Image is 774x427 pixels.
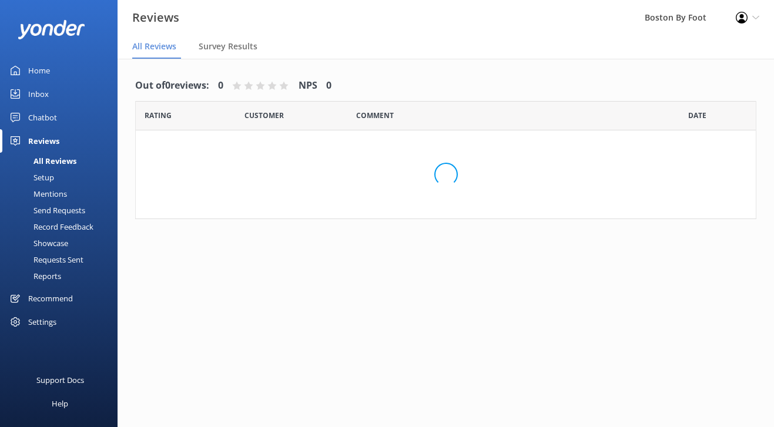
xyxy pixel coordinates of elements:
h4: Out of 0 reviews: [135,78,209,93]
div: Home [28,59,50,82]
h4: NPS [299,78,317,93]
a: Record Feedback [7,218,118,235]
span: Question [356,110,394,121]
div: Reports [7,268,61,284]
div: Setup [7,169,54,186]
a: Setup [7,169,118,186]
div: Reviews [28,129,59,153]
span: Date [688,110,706,121]
div: Record Feedback [7,218,93,235]
a: Mentions [7,186,118,202]
span: Date [244,110,284,121]
div: Mentions [7,186,67,202]
h4: 0 [326,78,331,93]
div: Recommend [28,287,73,310]
div: Showcase [7,235,68,251]
a: All Reviews [7,153,118,169]
a: Send Requests [7,202,118,218]
div: Requests Sent [7,251,83,268]
img: yonder-white-logo.png [18,20,85,39]
a: Reports [7,268,118,284]
h4: 0 [218,78,223,93]
a: Requests Sent [7,251,118,268]
a: Showcase [7,235,118,251]
div: Send Requests [7,202,85,218]
span: Date [145,110,172,121]
div: All Reviews [7,153,76,169]
div: Settings [28,310,56,334]
h3: Reviews [132,8,179,27]
div: Inbox [28,82,49,106]
div: Help [52,392,68,415]
span: All Reviews [132,41,176,52]
div: Chatbot [28,106,57,129]
span: Survey Results [199,41,257,52]
div: Support Docs [36,368,84,392]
